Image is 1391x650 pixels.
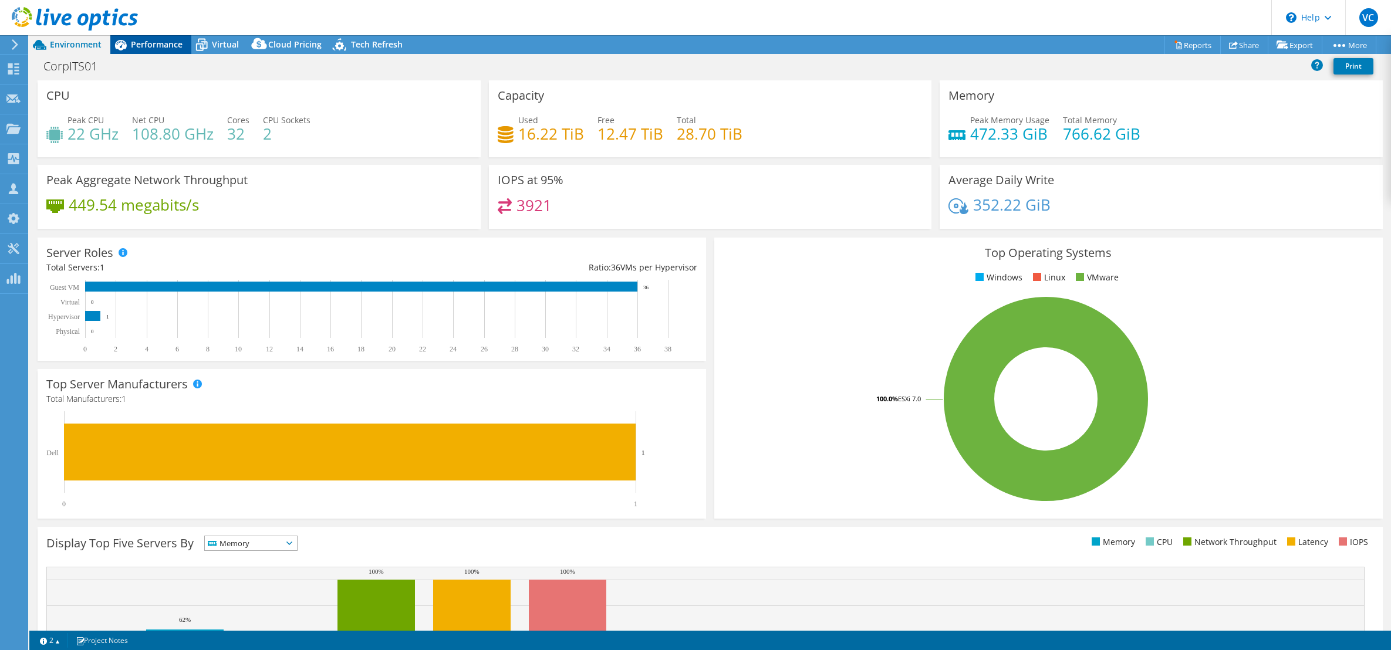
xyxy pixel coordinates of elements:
span: 36 [611,262,620,273]
text: 100% [369,568,384,575]
a: 2 [32,633,68,648]
text: 14 [296,345,303,353]
h3: CPU [46,89,70,102]
text: 2 [114,345,117,353]
li: IOPS [1336,536,1368,549]
text: 24 [450,345,457,353]
h4: 22 GHz [67,127,119,140]
text: 28 [511,345,518,353]
a: Export [1268,36,1322,54]
text: 26 [481,345,488,353]
text: 0 [83,345,87,353]
text: 100% [464,568,480,575]
h4: 2 [263,127,310,140]
tspan: 100.0% [876,394,898,403]
h1: CorpITS01 [38,60,116,73]
h3: Peak Aggregate Network Throughput [46,174,248,187]
li: Windows [973,271,1022,284]
text: 18 [357,345,364,353]
text: 0 [91,329,94,334]
h4: 28.70 TiB [677,127,742,140]
text: 62% [179,616,191,623]
h3: Top Operating Systems [723,246,1374,259]
text: 1 [634,500,637,508]
span: Net CPU [132,114,164,126]
h3: Capacity [498,89,544,102]
h4: 472.33 GiB [970,127,1049,140]
svg: \n [1286,12,1297,23]
text: 8 [206,345,210,353]
span: Performance [131,39,183,50]
h4: 766.62 GiB [1063,127,1140,140]
li: Network Throughput [1180,536,1277,549]
h3: Average Daily Write [948,174,1054,187]
text: 10 [235,345,242,353]
text: 32 [572,345,579,353]
text: 36 [643,285,649,290]
div: Ratio: VMs per Hypervisor [372,261,697,274]
li: Memory [1089,536,1135,549]
li: Latency [1284,536,1328,549]
span: Cores [227,114,249,126]
text: 1 [106,314,109,320]
span: Peak CPU [67,114,104,126]
h4: 449.54 megabits/s [69,198,199,211]
span: Total Memory [1063,114,1117,126]
a: Print [1333,58,1373,75]
h4: 352.22 GiB [973,198,1051,211]
span: Peak Memory Usage [970,114,1049,126]
a: Share [1220,36,1268,54]
span: Total [677,114,696,126]
li: VMware [1073,271,1119,284]
text: 6 [175,345,179,353]
h4: 108.80 GHz [132,127,214,140]
h3: Server Roles [46,246,113,259]
text: 34 [603,345,610,353]
text: 38 [664,345,671,353]
text: Dell [46,449,59,457]
div: Total Servers: [46,261,372,274]
text: 36 [634,345,641,353]
span: Tech Refresh [351,39,403,50]
text: 100% [560,568,575,575]
a: Project Notes [67,633,136,648]
text: 16 [327,345,334,353]
h4: 16.22 TiB [518,127,584,140]
li: Linux [1030,271,1065,284]
span: 1 [121,393,126,404]
text: 12 [266,345,273,353]
span: Memory [205,536,282,550]
text: Physical [56,327,80,336]
text: 30 [542,345,549,353]
tspan: ESXi 7.0 [898,394,921,403]
text: 0 [62,500,66,508]
text: 4 [145,345,148,353]
span: Cloud Pricing [268,39,322,50]
text: 22 [419,345,426,353]
text: Guest VM [50,283,79,292]
h4: 3921 [516,199,552,212]
span: Used [518,114,538,126]
a: More [1322,36,1376,54]
a: Reports [1164,36,1221,54]
text: 20 [389,345,396,353]
li: CPU [1143,536,1173,549]
text: 0 [91,299,94,305]
text: 1 [642,449,645,456]
span: 1 [100,262,104,273]
span: VC [1359,8,1378,27]
span: CPU Sockets [263,114,310,126]
h4: 12.47 TiB [597,127,663,140]
h4: 32 [227,127,249,140]
h3: Top Server Manufacturers [46,378,188,391]
h4: Total Manufacturers: [46,392,697,405]
text: Virtual [60,298,80,306]
span: Virtual [212,39,239,50]
h3: Memory [948,89,994,102]
text: Hypervisor [48,313,80,321]
span: Free [597,114,615,126]
span: Environment [50,39,102,50]
h3: IOPS at 95% [498,174,563,187]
